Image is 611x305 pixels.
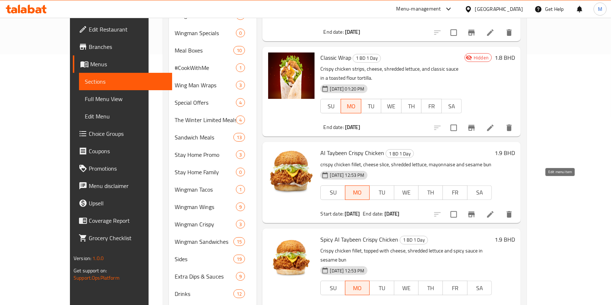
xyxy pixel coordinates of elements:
[470,283,489,293] span: SA
[500,24,518,41] button: delete
[463,206,480,223] button: Branch-specific-item
[175,220,236,229] span: Wingman Crispy
[236,169,245,176] span: 0
[236,272,245,281] div: items
[73,229,172,247] a: Grocery Checklist
[85,112,166,121] span: Edit Menu
[169,24,257,42] div: Wingman Specials0
[73,21,172,38] a: Edit Restaurant
[345,281,370,295] button: MO
[445,101,459,112] span: SA
[373,187,391,198] span: TU
[369,281,394,295] button: TU
[486,124,495,132] a: Edit menu item
[344,101,358,112] span: MO
[327,85,367,92] span: [DATE] 01:20 PM
[345,209,360,218] b: [DATE]
[396,5,441,13] div: Menu-management
[234,256,245,263] span: 19
[268,148,315,194] img: Al Taybeen Crispy Chicken
[327,172,367,179] span: [DATE] 12:53 PM
[175,202,236,211] span: Wingman Wings
[175,46,234,55] span: Meal Boxes
[446,120,461,135] span: Select to update
[73,38,172,55] a: Branches
[175,63,236,72] span: #CookWithMe
[475,5,523,13] div: [GEOGRAPHIC_DATA]
[73,212,172,229] a: Coverage Report
[323,122,344,132] span: End date:
[385,209,400,218] b: [DATE]
[175,255,234,263] span: Sides
[320,209,344,218] span: Start date:
[90,60,166,68] span: Menus
[364,101,379,112] span: TU
[175,98,236,107] span: Special Offers
[169,42,257,59] div: Meal Boxes10
[73,125,172,142] a: Choice Groups
[441,99,462,113] button: SA
[89,147,166,155] span: Coupons
[169,146,257,163] div: Stay Home Promo3
[345,122,360,132] b: [DATE]
[73,195,172,212] a: Upsell
[320,99,341,113] button: SU
[89,199,166,208] span: Upsell
[500,119,518,137] button: delete
[236,204,245,210] span: 9
[175,289,234,298] span: Drinks
[175,185,236,194] span: Wingman Tacos
[169,111,257,129] div: The Winter Limited Meals4
[418,185,443,200] button: TH
[324,101,338,112] span: SU
[169,129,257,146] div: Sandwich Meals13
[236,150,245,159] div: items
[486,28,495,37] a: Edit menu item
[467,185,492,200] button: SA
[401,99,422,113] button: TH
[442,281,467,295] button: FR
[320,185,345,200] button: SU
[236,186,245,193] span: 1
[463,24,480,41] button: Branch-specific-item
[386,150,413,158] span: 1 BD 1 Day
[236,221,245,228] span: 3
[397,283,416,293] span: WE
[470,187,489,198] span: SA
[404,101,419,112] span: TH
[236,29,245,37] div: items
[320,281,345,295] button: SU
[320,147,384,158] span: Al Taybeen Crispy Chicken
[169,76,257,94] div: Wing Man Wraps3
[175,116,236,124] span: The Winter Limited Meals
[169,285,257,302] div: Drinks12
[324,187,342,198] span: SU
[175,133,234,142] span: Sandwich Meals
[446,283,464,293] span: FR
[500,206,518,223] button: delete
[446,207,461,222] span: Select to update
[236,82,245,89] span: 3
[598,5,602,13] span: M
[169,163,257,181] div: Stay Home Family0
[233,133,245,142] div: items
[175,168,236,176] span: Stay Home Family
[442,185,467,200] button: FR
[345,27,360,37] b: [DATE]
[361,99,382,113] button: TU
[234,238,245,245] span: 15
[341,99,361,113] button: MO
[397,187,416,198] span: WE
[89,164,166,173] span: Promotions
[233,237,245,246] div: items
[236,185,245,194] div: items
[421,187,440,198] span: TH
[234,134,245,141] span: 13
[175,81,236,89] span: Wing Man Wraps
[363,209,383,218] span: End date:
